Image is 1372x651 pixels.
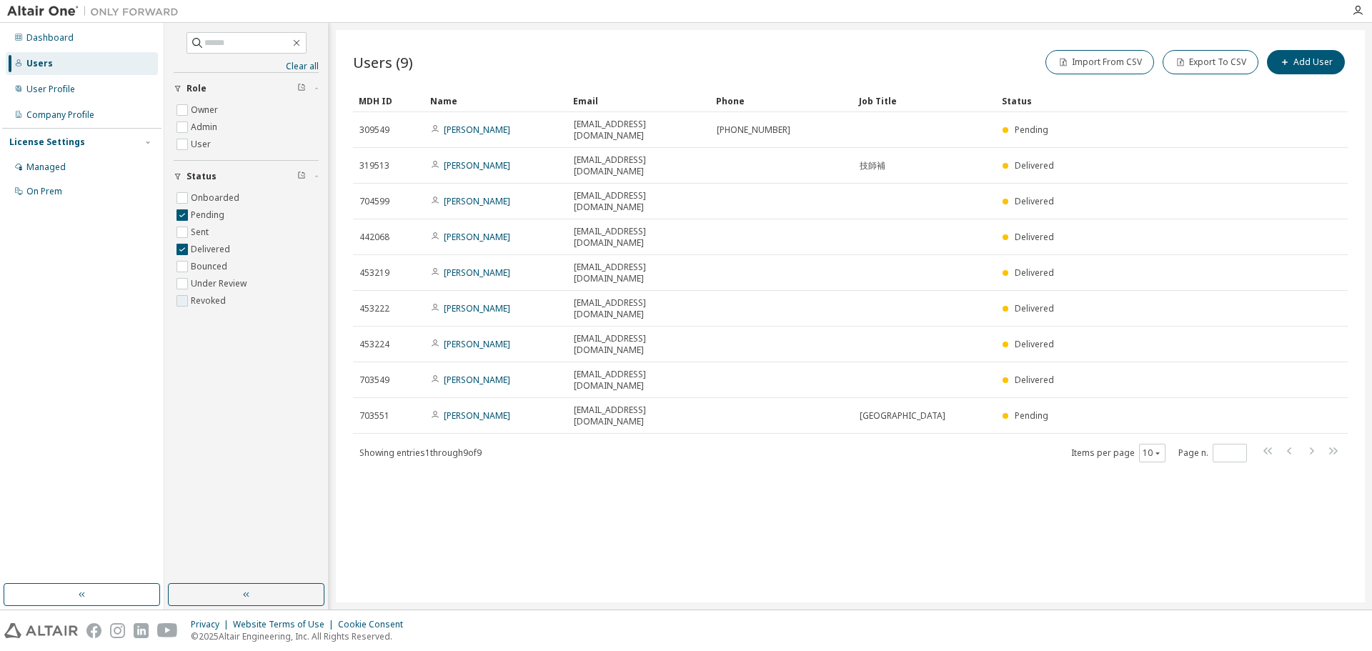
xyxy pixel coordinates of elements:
[174,73,319,104] button: Role
[1015,374,1054,386] span: Delivered
[573,89,705,112] div: Email
[26,58,53,69] div: Users
[444,195,510,207] a: [PERSON_NAME]
[430,89,562,112] div: Name
[26,84,75,95] div: User Profile
[191,119,220,136] label: Admin
[4,623,78,638] img: altair_logo.svg
[1143,447,1162,459] button: 10
[191,258,230,275] label: Bounced
[1015,231,1054,243] span: Delivered
[574,226,704,249] span: [EMAIL_ADDRESS][DOMAIN_NAME]
[1267,50,1345,74] button: Add User
[1178,444,1247,462] span: Page n.
[359,410,389,422] span: 703551
[191,292,229,309] label: Revoked
[1015,409,1048,422] span: Pending
[297,171,306,182] span: Clear filter
[191,619,233,630] div: Privacy
[1015,338,1054,350] span: Delivered
[359,374,389,386] span: 703549
[444,231,510,243] a: [PERSON_NAME]
[359,124,389,136] span: 309549
[574,119,704,141] span: [EMAIL_ADDRESS][DOMAIN_NAME]
[444,124,510,136] a: [PERSON_NAME]
[134,623,149,638] img: linkedin.svg
[26,109,94,121] div: Company Profile
[574,297,704,320] span: [EMAIL_ADDRESS][DOMAIN_NAME]
[297,83,306,94] span: Clear filter
[444,338,510,350] a: [PERSON_NAME]
[174,161,319,192] button: Status
[444,302,510,314] a: [PERSON_NAME]
[191,207,227,224] label: Pending
[7,4,186,19] img: Altair One
[191,101,221,119] label: Owner
[26,186,62,197] div: On Prem
[1015,302,1054,314] span: Delivered
[9,136,85,148] div: License Settings
[338,619,412,630] div: Cookie Consent
[717,124,790,136] span: [PHONE_NUMBER]
[574,262,704,284] span: [EMAIL_ADDRESS][DOMAIN_NAME]
[359,267,389,279] span: 453219
[574,369,704,392] span: [EMAIL_ADDRESS][DOMAIN_NAME]
[1002,89,1273,112] div: Status
[444,374,510,386] a: [PERSON_NAME]
[359,303,389,314] span: 453222
[359,339,389,350] span: 453224
[716,89,847,112] div: Phone
[574,404,704,427] span: [EMAIL_ADDRESS][DOMAIN_NAME]
[1015,267,1054,279] span: Delivered
[26,32,74,44] div: Dashboard
[1015,124,1048,136] span: Pending
[187,83,207,94] span: Role
[574,190,704,213] span: [EMAIL_ADDRESS][DOMAIN_NAME]
[359,160,389,172] span: 319513
[353,52,413,72] span: Users (9)
[187,171,217,182] span: Status
[574,154,704,177] span: [EMAIL_ADDRESS][DOMAIN_NAME]
[191,189,242,207] label: Onboarded
[1015,195,1054,207] span: Delivered
[860,410,945,422] span: [GEOGRAPHIC_DATA]
[174,61,319,72] a: Clear all
[359,232,389,243] span: 442068
[359,89,419,112] div: MDH ID
[444,409,510,422] a: [PERSON_NAME]
[444,159,510,172] a: [PERSON_NAME]
[444,267,510,279] a: [PERSON_NAME]
[1163,50,1258,74] button: Export To CSV
[157,623,178,638] img: youtube.svg
[191,630,412,642] p: © 2025 Altair Engineering, Inc. All Rights Reserved.
[86,623,101,638] img: facebook.svg
[574,333,704,356] span: [EMAIL_ADDRESS][DOMAIN_NAME]
[1015,159,1054,172] span: Delivered
[191,136,214,153] label: User
[359,447,482,459] span: Showing entries 1 through 9 of 9
[191,275,249,292] label: Under Review
[191,224,212,241] label: Sent
[1071,444,1165,462] span: Items per page
[860,160,885,172] span: 技師補
[233,619,338,630] div: Website Terms of Use
[191,241,233,258] label: Delivered
[110,623,125,638] img: instagram.svg
[859,89,990,112] div: Job Title
[26,161,66,173] div: Managed
[1045,50,1154,74] button: Import From CSV
[359,196,389,207] span: 704599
